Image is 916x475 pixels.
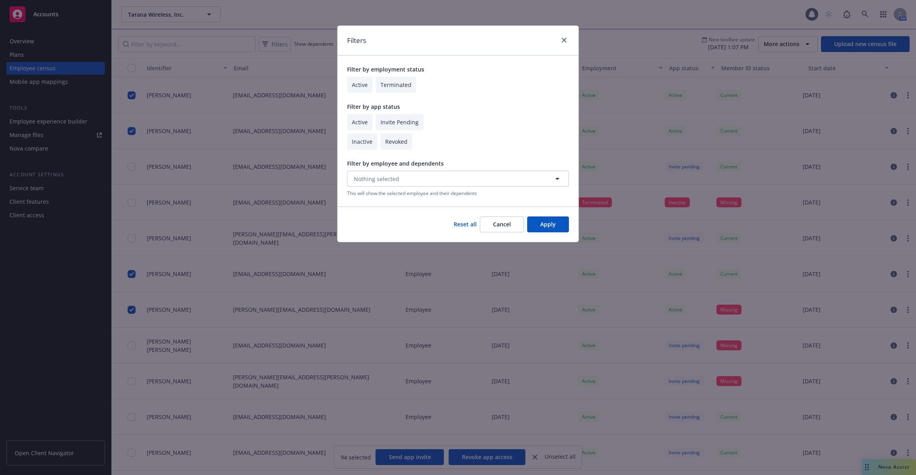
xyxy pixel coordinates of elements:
[347,190,569,197] p: This will show the selected employee and their dependents
[347,65,569,73] p: Filter by employment status
[347,159,569,168] p: Filter by employee and dependents
[354,175,399,183] span: Nothing selected
[454,220,477,228] a: Reset all
[347,35,366,46] h1: Filters
[480,216,524,232] button: Cancel
[347,171,569,187] button: Nothing selected
[527,216,569,232] button: Apply
[559,35,569,45] a: close
[347,102,569,111] p: Filter by app status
